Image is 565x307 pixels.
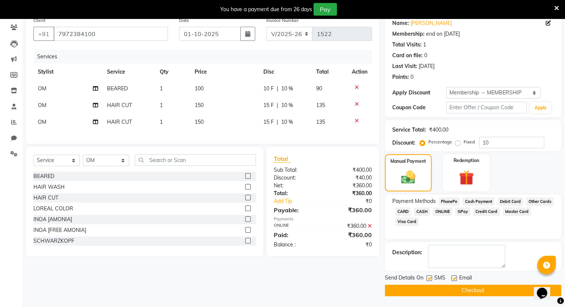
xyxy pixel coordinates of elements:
[323,174,377,182] div: ₹40.00
[316,102,325,109] span: 135
[268,182,323,190] div: Net:
[347,64,372,80] th: Action
[323,206,377,214] div: ₹360.00
[323,190,377,197] div: ₹360.00
[410,73,413,81] div: 0
[179,17,189,24] label: Date
[268,190,323,197] div: Total:
[33,64,103,80] th: Stylist
[312,64,347,80] th: Total
[323,241,377,249] div: ₹0
[534,277,558,300] iframe: chat widget
[160,102,163,109] span: 1
[424,52,427,59] div: 0
[263,118,274,126] span: 15 F
[33,237,74,245] div: SCHWARZKOPF
[419,62,435,70] div: [DATE]
[392,52,423,59] div: Card on file:
[428,139,452,145] label: Percentage
[33,172,54,180] div: BEARED
[274,155,291,163] span: Total
[392,139,415,147] div: Discount:
[33,17,45,24] label: Client
[410,19,452,27] a: [PERSON_NAME]
[414,207,430,216] span: CASH
[392,30,425,38] div: Membership:
[392,73,409,81] div: Points:
[38,102,46,109] span: OM
[530,102,551,113] button: Apply
[53,27,168,41] input: Search by Name/Mobile/Email/Code
[268,197,332,205] a: Add Tip
[390,158,426,165] label: Manual Payment
[33,183,65,191] div: HAIR WASH
[220,6,312,13] div: You have a payment due from 26 days
[392,62,417,70] div: Last Visit:
[446,102,527,113] input: Enter Offer / Coupon Code
[392,197,436,205] span: Payment Methods
[107,85,128,92] span: BEARED
[274,216,372,222] div: Payments
[135,154,256,166] input: Search or Scan
[160,119,163,125] span: 1
[392,104,446,112] div: Coupon Code
[455,207,470,216] span: GPay
[392,19,409,27] div: Name:
[103,64,155,80] th: Service
[464,139,475,145] label: Fixed
[459,274,472,283] span: Email
[266,17,299,24] label: Invoice Number
[268,222,323,230] div: ONLINE
[38,119,46,125] span: OM
[195,102,204,109] span: 150
[281,101,293,109] span: 10 %
[429,126,448,134] div: ₹400.00
[323,182,377,190] div: ₹360.00
[263,101,274,109] span: 15 F
[497,197,523,206] span: Debit Card
[268,174,323,182] div: Discount:
[392,249,422,256] div: Description:
[33,194,58,202] div: HAIR CUT
[316,119,325,125] span: 135
[33,205,73,213] div: LOREAL COLOR
[190,64,259,80] th: Price
[473,207,500,216] span: Credit Card
[332,197,377,205] div: ₹0
[323,230,377,239] div: ₹360.00
[33,216,72,223] div: INOA [AMONIA]
[433,207,452,216] span: ONLINE
[439,197,460,206] span: PhonePe
[33,27,54,41] button: +91
[503,207,531,216] span: Master Card
[268,206,323,214] div: Payable:
[385,274,423,283] span: Send Details On
[314,3,337,16] button: Pay
[392,89,446,97] div: Apply Discount
[160,85,163,92] span: 1
[426,30,460,38] div: end on [DATE]
[268,166,323,174] div: Sub Total:
[107,119,132,125] span: HAIR CUT
[259,64,312,80] th: Disc
[281,85,293,93] span: 10 %
[34,50,377,64] div: Services
[423,41,426,49] div: 1
[277,101,278,109] span: |
[277,118,278,126] span: |
[155,64,190,80] th: Qty
[395,217,419,226] span: Visa Card
[195,85,204,92] span: 100
[385,285,561,296] button: Checkout
[38,85,46,92] span: OM
[323,166,377,174] div: ₹400.00
[281,118,293,126] span: 10 %
[33,226,86,234] div: INOA [FREE AMONIA]
[526,197,553,206] span: Other Cards
[462,197,494,206] span: Cash Payment
[268,230,323,239] div: Paid:
[263,85,274,93] span: 10 F
[454,157,479,164] label: Redemption
[268,241,323,249] div: Balance :
[392,41,422,49] div: Total Visits:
